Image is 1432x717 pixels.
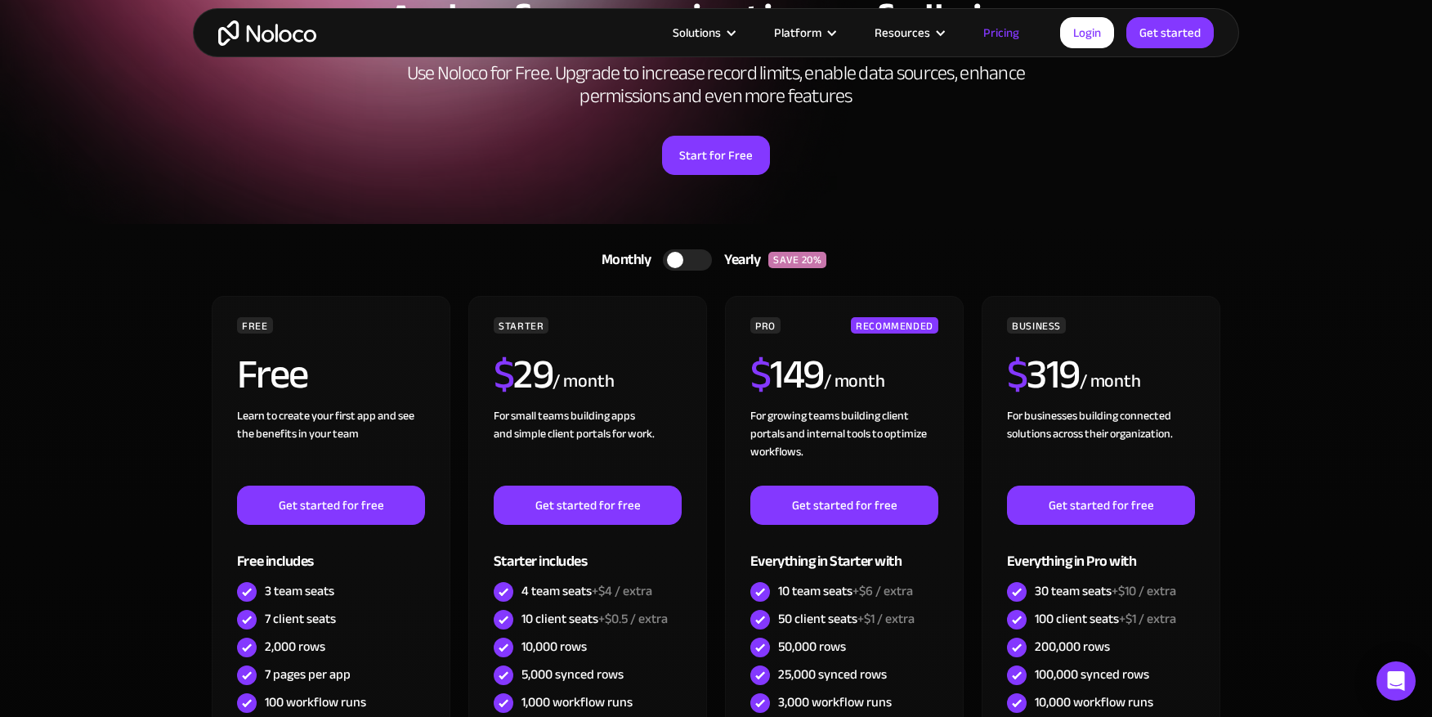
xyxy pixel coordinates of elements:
span: +$4 / extra [592,579,652,603]
div: Everything in Pro with [1007,525,1195,578]
h2: Use Noloco for Free. Upgrade to increase record limits, enable data sources, enhance permissions ... [389,62,1043,108]
div: 3 team seats [265,582,334,600]
div: Solutions [652,22,754,43]
span: $ [1007,336,1027,413]
div: / month [824,369,885,395]
div: Starter includes [494,525,682,578]
span: $ [494,336,514,413]
a: Start for Free [662,136,770,175]
div: 7 client seats [265,610,336,628]
div: 1,000 workflow runs [521,693,633,711]
div: Monthly [581,248,664,272]
div: 100,000 synced rows [1035,665,1149,683]
div: 10,000 rows [521,638,587,656]
span: +$10 / extra [1112,579,1176,603]
span: +$0.5 / extra [598,607,668,631]
div: 4 team seats [521,582,652,600]
div: PRO [750,317,781,334]
div: 100 workflow runs [265,693,366,711]
a: Get started for free [494,486,682,525]
div: Everything in Starter with [750,525,938,578]
div: 200,000 rows [1035,638,1110,656]
div: 10 team seats [778,582,913,600]
div: Free includes [237,525,425,578]
a: Get started for free [750,486,938,525]
span: +$1 / extra [857,607,915,631]
a: home [218,20,316,46]
div: 2,000 rows [265,638,325,656]
div: SAVE 20% [768,252,826,268]
h2: 319 [1007,354,1080,395]
div: 25,000 synced rows [778,665,887,683]
div: Learn to create your first app and see the benefits in your team ‍ [237,407,425,486]
div: / month [1080,369,1141,395]
div: Open Intercom Messenger [1376,661,1416,701]
div: Platform [774,22,821,43]
div: / month [553,369,614,395]
span: $ [750,336,771,413]
div: Yearly [712,248,768,272]
div: 50 client seats [778,610,915,628]
div: 50,000 rows [778,638,846,656]
div: For growing teams building client portals and internal tools to optimize workflows. [750,407,938,486]
div: 10,000 workflow runs [1035,693,1153,711]
div: 30 team seats [1035,582,1176,600]
h2: 149 [750,354,824,395]
span: +$6 / extra [852,579,913,603]
span: +$1 / extra [1119,607,1176,631]
div: 100 client seats [1035,610,1176,628]
div: Resources [854,22,963,43]
a: Get started for free [1007,486,1195,525]
div: Solutions [673,22,721,43]
div: Resources [875,22,930,43]
div: RECOMMENDED [851,317,938,334]
div: 3,000 workflow runs [778,693,892,711]
div: BUSINESS [1007,317,1066,334]
div: STARTER [494,317,548,334]
div: 7 pages per app [265,665,351,683]
h2: 29 [494,354,553,395]
a: Get started [1126,17,1214,48]
div: 10 client seats [521,610,668,628]
div: 5,000 synced rows [521,665,624,683]
div: FREE [237,317,273,334]
a: Pricing [963,22,1040,43]
div: For small teams building apps and simple client portals for work. ‍ [494,407,682,486]
a: Login [1060,17,1114,48]
h2: Free [237,354,308,395]
div: Platform [754,22,854,43]
div: For businesses building connected solutions across their organization. ‍ [1007,407,1195,486]
a: Get started for free [237,486,425,525]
